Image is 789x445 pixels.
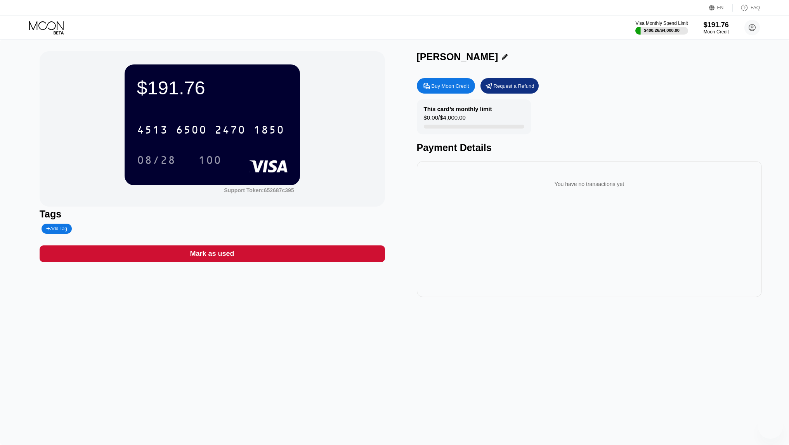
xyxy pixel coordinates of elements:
div: $400.26 / $4,000.00 [644,28,680,33]
div: 100 [198,155,222,167]
div: EN [709,4,733,12]
div: $191.76Moon Credit [704,21,729,35]
div: Buy Moon Credit [417,78,475,94]
div: Visa Monthly Spend Limit [635,21,688,26]
div: 100 [192,150,227,170]
div: FAQ [733,4,760,12]
div: 1850 [253,125,284,137]
div: [PERSON_NAME] [417,51,498,63]
div: Tags [40,209,385,220]
div: Buy Moon Credit [432,83,469,89]
div: 6500 [176,125,207,137]
div: EN [717,5,724,10]
div: Mark as used [40,245,385,262]
div: Moon Credit [704,29,729,35]
div: 08/28 [137,155,176,167]
div: Support Token: 652687c395 [224,187,294,193]
div: Support Token:652687c395 [224,187,294,193]
div: This card’s monthly limit [424,106,492,112]
div: $191.76 [704,21,729,29]
div: 4513 [137,125,168,137]
div: Request a Refund [494,83,534,89]
div: $0.00 / $4,000.00 [424,114,466,125]
div: Request a Refund [480,78,539,94]
div: You have no transactions yet [423,173,756,195]
iframe: Button to launch messaging window [758,414,783,439]
div: Payment Details [417,142,762,153]
div: Add Tag [42,224,72,234]
div: Mark as used [190,249,234,258]
div: $191.76 [137,77,288,99]
div: FAQ [751,5,760,10]
div: Visa Monthly Spend Limit$400.26/$4,000.00 [635,21,688,35]
div: 2470 [215,125,246,137]
div: Add Tag [46,226,67,231]
div: 08/28 [131,150,182,170]
div: 4513650024701850 [132,120,289,139]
